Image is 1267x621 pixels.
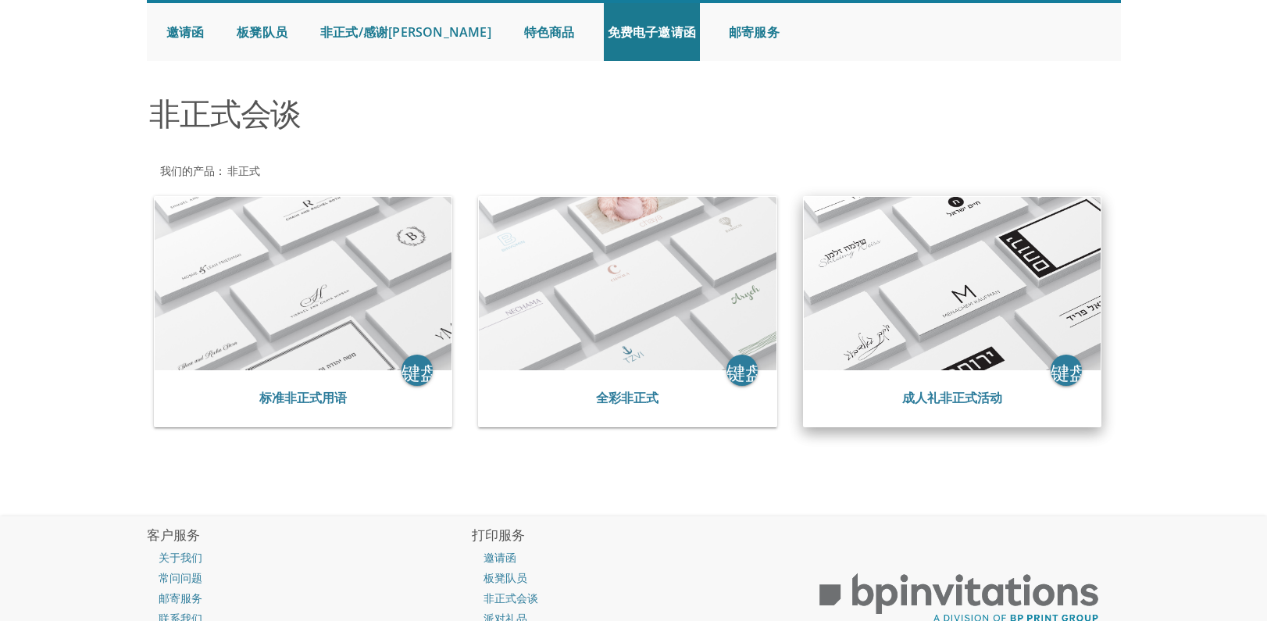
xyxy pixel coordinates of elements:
[155,197,452,370] img: 标准非正式用语
[479,197,776,370] img: 全彩非正式
[726,355,758,386] a: 键盘箭头向右
[1051,359,1163,385] font: 键盘箭头向右
[804,197,1101,370] img: 成人礼非正式活动
[604,3,700,61] a: 免费电子邀请函
[166,23,205,41] font: 邀请函
[1051,355,1082,386] a: 键盘箭头向右
[147,548,470,568] a: 关于我们
[320,23,491,41] font: 非正式/感谢[PERSON_NAME]
[902,389,1002,406] a: 成人礼非正式活动
[524,23,575,41] font: 特色商品
[402,359,514,385] font: 键盘箭头向右
[227,163,260,178] font: 非正式
[596,389,658,406] a: 全彩非正式
[316,3,495,61] a: 非正式/感谢[PERSON_NAME]
[472,548,795,568] a: 邀请函
[233,3,291,61] a: 板凳队员
[159,571,202,585] font: 常问问题
[484,571,527,585] font: 板凳队员
[237,23,287,41] font: 板凳队员
[484,551,516,565] font: 邀请函
[1201,559,1251,605] iframe: chat widget
[159,163,215,178] a: 我们的产品
[725,3,783,61] a: 邮寄服务
[729,23,780,41] font: 邮寄服务
[215,163,226,178] font: ：
[159,551,202,565] font: 关于我们
[147,526,200,544] font: 客户服务
[159,591,202,605] font: 邮寄服务
[472,588,795,609] a: 非正式会谈
[147,588,470,609] a: 邮寄服务
[226,163,260,178] a: 非正式
[149,91,301,134] font: 非正式会谈
[472,526,525,544] font: 打印服务
[608,23,696,41] font: 免费电子邀请函
[162,3,209,61] a: 邀请函
[402,355,433,386] a: 键盘箭头向右
[484,591,538,605] font: 非正式会谈
[147,568,470,588] a: 常问问题
[726,359,839,385] font: 键盘箭头向右
[259,389,347,406] a: 标准非正式用语
[472,568,795,588] a: 板凳队员
[160,163,215,178] font: 我们的产品
[520,3,579,61] a: 特色商品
